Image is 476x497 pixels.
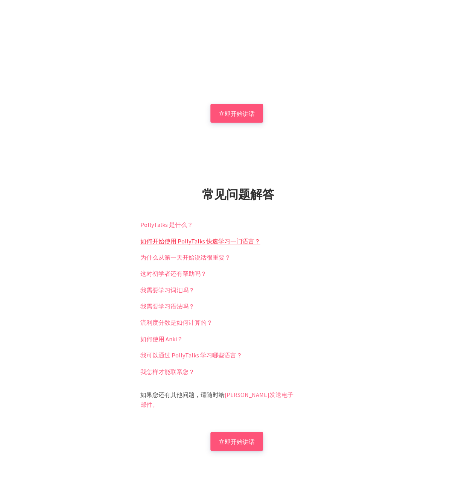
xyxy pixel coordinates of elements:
a: 我需要学习词汇吗？ [140,286,195,294]
a: 为什么从第一天开始说话很重要？ [140,254,231,261]
a: 我需要学习语法吗？ [140,302,195,310]
font: 立即开始讲话 [219,438,255,445]
a: 立即开始讲话 [210,432,263,450]
a: 立即开始讲话 [210,104,263,122]
font: 如果您还有其他问题， [140,391,201,398]
a: PollyTalks 是什么？ [140,221,193,228]
font: 请随时给 [201,391,225,398]
a: [PERSON_NAME]发送电子邮件。 [140,391,294,408]
a: 如何使用 Anki？ [140,335,183,343]
a: 如何开始使用 PollyTalks 快速学习一门语言？ [140,237,260,245]
font: 立即开始讲话 [219,109,255,117]
a: 我可以通过 PollyTalks 学习哪些语言？ [140,351,242,359]
a: 这对初学者还有帮助吗？ [140,270,207,277]
a: 流利度分数是如何计算的？ [140,319,213,326]
a: 我怎样才能联系您？ [140,368,195,375]
font: 常见问题解答 [202,187,274,202]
